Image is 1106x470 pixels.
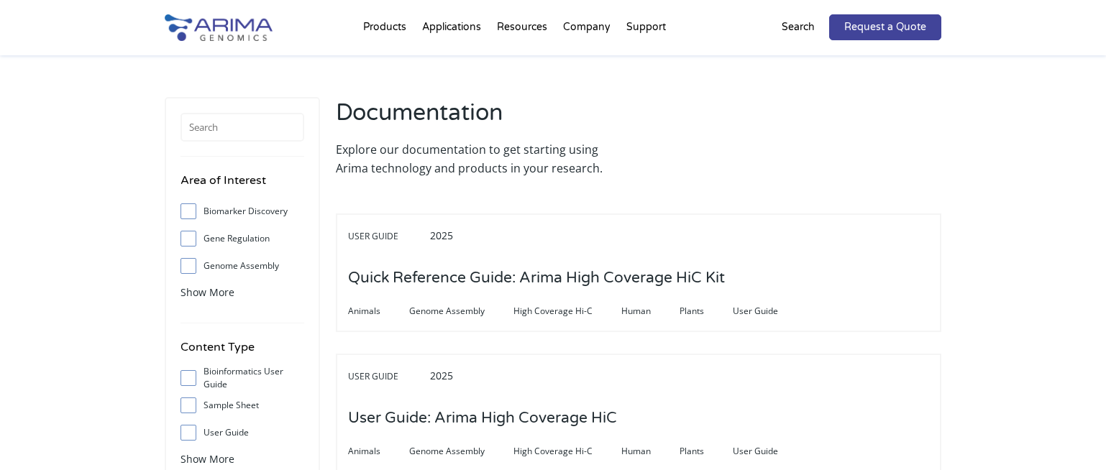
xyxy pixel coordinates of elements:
span: High Coverage Hi-C [513,303,621,320]
input: Search [180,113,304,142]
label: Bioinformatics User Guide [180,367,304,389]
span: User Guide [348,228,427,245]
h3: Quick Reference Guide: Arima High Coverage HiC Kit [348,256,725,300]
h4: Area of Interest [180,171,304,201]
span: Genome Assembly [409,443,513,460]
label: Biomarker Discovery [180,201,304,222]
span: 2025 [430,229,453,242]
span: User Guide [733,443,807,460]
h4: Content Type [180,338,304,367]
span: Animals [348,443,409,460]
span: High Coverage Hi-C [513,443,621,460]
label: Genome Assembly [180,255,304,277]
span: Animals [348,303,409,320]
h3: User Guide: Arima High Coverage HiC [348,396,617,441]
label: Sample Sheet [180,395,304,416]
span: Plants [680,443,733,460]
h2: Documentation [336,97,631,140]
span: Genome Assembly [409,303,513,320]
span: Plants [680,303,733,320]
span: Human [621,443,680,460]
span: Human [621,303,680,320]
span: User Guide [733,303,807,320]
label: Gene Regulation [180,228,304,249]
span: Show More [180,285,234,299]
a: Quick Reference Guide: Arima High Coverage HiC Kit [348,270,725,286]
a: User Guide: Arima High Coverage HiC [348,410,617,426]
span: 2025 [430,369,453,382]
label: User Guide [180,422,304,443]
span: User Guide [348,368,427,385]
img: Arima-Genomics-logo [165,14,273,41]
span: Show More [180,452,234,466]
a: Request a Quote [829,14,941,40]
p: Explore our documentation to get starting using Arima technology and products in your research. [336,140,631,178]
p: Search [782,18,815,37]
